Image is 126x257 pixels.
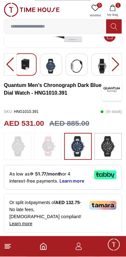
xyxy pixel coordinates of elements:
[40,136,56,157] img: ...
[10,136,26,157] img: ...
[71,59,83,73] img: Quantum Men's Black Dial Chronograph Watch - HNG1010.051
[9,221,32,227] span: Learn more
[97,59,108,73] img: Quantum Men's Black Dial Chronograph Watch - HNG1010.051
[100,136,116,157] img: ...
[4,110,13,114] span: SKU :
[102,78,122,101] img: Quantum Men's Chronograph Dark Blue Dial Watch - HNG1010.391
[101,107,122,117] p: ( In stock )
[87,3,104,19] a: 0Wishlist
[4,82,102,97] h3: Quantum Men's Chronograph Dark Blue Dial Watch - HNG1010.391
[49,118,89,129] h3: AED 885.00
[97,3,102,8] span: 0
[104,3,122,19] button: 1My Bag
[4,118,44,129] h2: AED 531.00
[116,3,121,8] span: 1
[107,238,121,252] div: Chat Widget
[45,59,57,73] img: Quantum Men's Black Dial Chronograph Watch - HNG1010.051
[20,59,31,70] img: Quantum Men's Black Dial Chronograph Watch - HNG1010.051
[4,107,39,117] p: HNG1010.391
[40,243,47,251] a: Home
[105,12,121,17] span: My Bag
[4,194,122,233] div: Or split in 4 payments of - No late fees, [DEMOGRAPHIC_DATA] compliant!
[55,200,80,205] span: AED 132.75
[4,3,60,17] img: ...
[87,13,104,18] span: Wishlist
[89,201,117,210] img: Tamara
[70,136,86,157] img: ...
